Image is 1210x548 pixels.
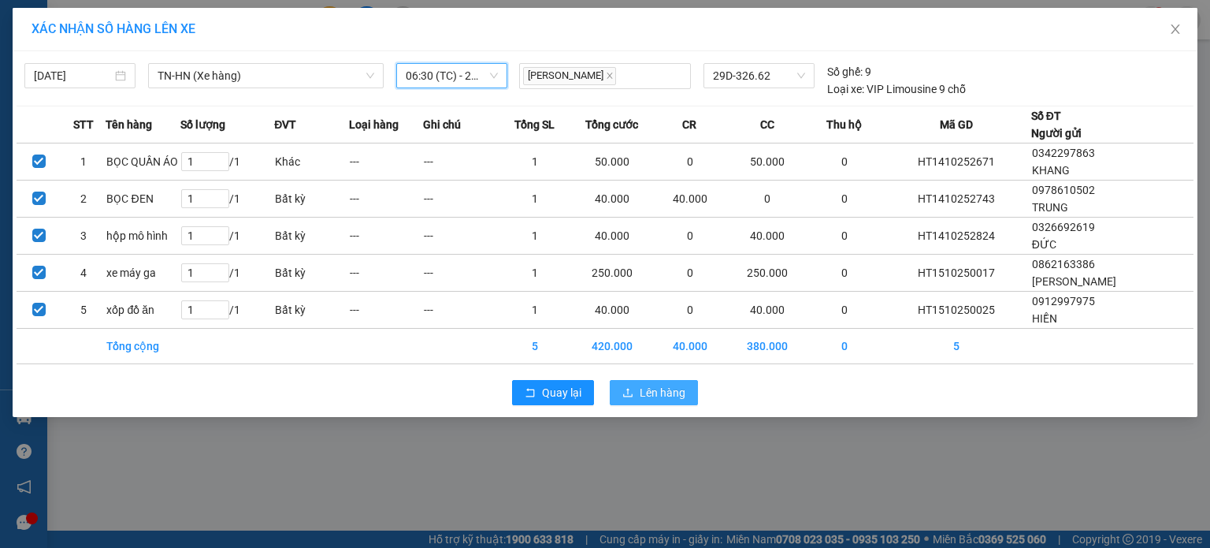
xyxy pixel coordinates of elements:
[106,144,180,181] td: BỌC QUẦN ÁO
[572,218,652,255] td: 40.000
[727,255,807,292] td: 250.000
[1031,107,1082,142] div: Số ĐT Người gửi
[498,255,573,292] td: 1
[572,144,652,181] td: 50.000
[523,67,616,85] span: [PERSON_NAME]
[106,218,180,255] td: hộp mô hình
[180,181,274,218] td: / 1
[423,255,498,292] td: ---
[514,116,555,133] span: Tổng SL
[1032,275,1116,288] span: [PERSON_NAME]
[498,292,573,329] td: 1
[572,181,652,218] td: 40.000
[827,80,864,98] span: Loại xe:
[882,329,1031,364] td: 5
[406,64,498,88] span: 06:30 (TC) - 29D-326.62
[498,144,573,181] td: 1
[882,218,1031,255] td: HT1410252824
[106,181,180,218] td: BỌC ĐEN
[73,116,94,133] span: STT
[106,292,180,329] td: xốp đồ ăn
[349,218,424,255] td: ---
[652,181,727,218] td: 40.000
[827,63,871,80] div: 9
[423,144,498,181] td: ---
[572,329,652,364] td: 420.000
[349,181,424,218] td: ---
[1032,312,1057,325] span: HIỀN
[180,116,225,133] span: Số lượng
[34,67,112,84] input: 15/10/2025
[349,144,424,181] td: ---
[1032,258,1095,270] span: 0862163386
[727,181,807,218] td: 0
[807,255,882,292] td: 0
[1153,8,1197,52] button: Close
[1032,238,1056,251] span: ĐỨC
[423,116,461,133] span: Ghi chú
[349,255,424,292] td: ---
[727,292,807,329] td: 40.000
[274,116,296,133] span: ĐVT
[807,144,882,181] td: 0
[727,218,807,255] td: 40.000
[807,218,882,255] td: 0
[106,329,180,364] td: Tổng cộng
[640,384,685,401] span: Lên hàng
[542,384,581,401] span: Quay lại
[61,292,106,329] td: 5
[1032,164,1070,177] span: KHANG
[606,72,614,80] span: close
[1032,221,1095,233] span: 0326692619
[61,255,106,292] td: 4
[158,64,374,88] span: TN-HN (Xe hàng)
[610,380,698,405] button: uploadLên hàng
[349,292,424,329] td: ---
[61,144,106,181] td: 1
[423,181,498,218] td: ---
[585,116,638,133] span: Tổng cước
[349,116,399,133] span: Loại hàng
[652,255,727,292] td: 0
[274,144,349,181] td: Khác
[682,116,696,133] span: CR
[106,116,152,133] span: Tên hàng
[180,255,274,292] td: / 1
[826,116,862,133] span: Thu hộ
[61,218,106,255] td: 3
[827,63,863,80] span: Số ghế:
[652,329,727,364] td: 40.000
[180,218,274,255] td: / 1
[622,387,633,400] span: upload
[498,218,573,255] td: 1
[652,292,727,329] td: 0
[1032,184,1095,196] span: 0978610502
[512,380,594,405] button: rollbackQuay lại
[940,116,973,133] span: Mã GD
[882,292,1031,329] td: HT1510250025
[882,181,1031,218] td: HT1410252743
[807,292,882,329] td: 0
[572,255,652,292] td: 250.000
[525,387,536,400] span: rollback
[807,329,882,364] td: 0
[366,71,375,80] span: down
[498,329,573,364] td: 5
[180,144,274,181] td: / 1
[106,255,180,292] td: xe máy ga
[572,292,652,329] td: 40.000
[423,218,498,255] td: ---
[1032,295,1095,308] span: 0912997975
[652,144,727,181] td: 0
[713,64,804,88] span: 29D-326.62
[1032,201,1068,214] span: TRUNG
[274,181,349,218] td: Bất kỳ
[1169,23,1182,35] span: close
[760,116,774,133] span: CC
[827,80,966,98] div: VIP Limousine 9 chỗ
[727,329,807,364] td: 380.000
[274,255,349,292] td: Bất kỳ
[423,292,498,329] td: ---
[882,255,1031,292] td: HT1510250017
[61,181,106,218] td: 2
